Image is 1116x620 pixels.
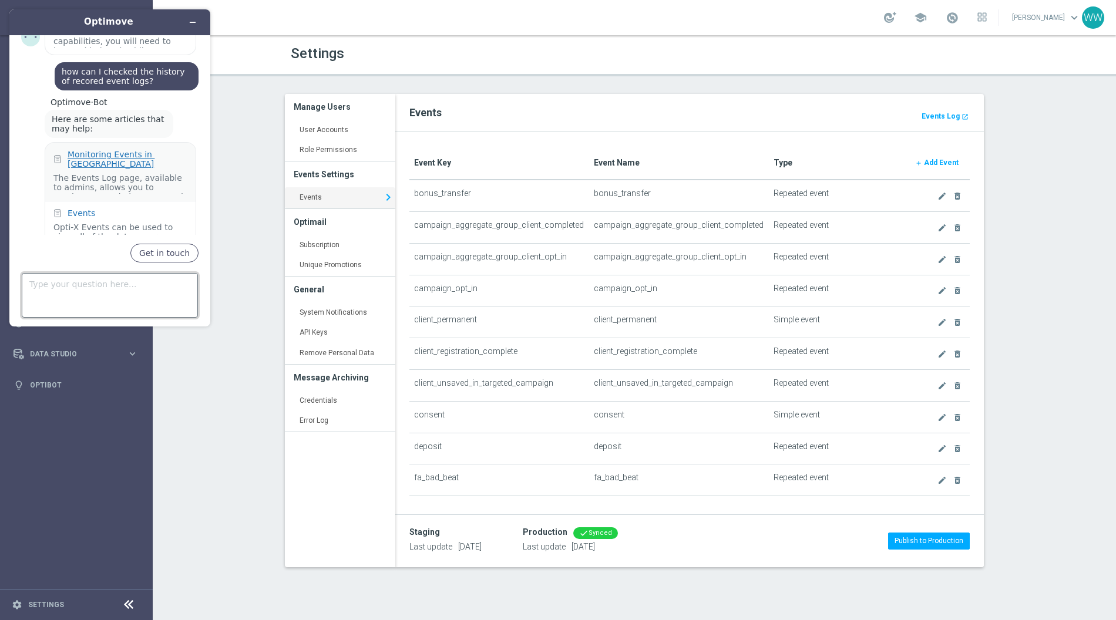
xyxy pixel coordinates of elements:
[30,351,127,358] span: Data Studio
[51,15,167,29] h1: Optimove
[589,243,769,275] td: campaign_aggregate_group_client_opt_in
[937,349,947,359] i: create
[589,275,769,306] td: campaign_opt_in
[285,343,395,364] a: Remove Personal Data
[51,97,90,107] span: Optimove
[285,410,395,432] a: Error Log
[53,27,187,48] div: Please note: To unlock related capabilities, you will need to have added OptiMobile channels to y...
[953,318,962,327] i: delete_forever
[285,322,395,343] a: API Keys
[14,349,127,359] div: Data Studio
[769,243,904,275] td: Repeated event
[14,369,138,400] div: Optibot
[294,209,386,235] h3: Optimail
[294,94,386,120] h3: Manage Users
[409,541,482,552] p: Last update
[285,187,395,208] a: Events
[294,365,386,390] h3: Message Archiving
[953,191,962,201] i: delete_forever
[409,306,589,338] td: client_permanent
[953,255,962,264] i: delete_forever
[294,161,386,187] h3: Events Settings
[937,381,947,390] i: create
[381,188,395,206] i: keyboard_arrow_right
[589,306,769,338] td: client_permanent
[285,255,395,276] a: Unique Promotions
[953,286,962,295] i: delete_forever
[458,542,482,551] span: [DATE]
[13,349,139,359] button: Data Studio keyboard_arrow_right
[962,113,969,120] i: launch
[45,143,196,201] div: Monitoring Events in [GEOGRAPHIC_DATA]The Events Log page, available to admins, allows you to mon...
[769,306,904,338] td: Simple event
[62,67,187,86] span: how can I checked the history of recored event logs?
[937,318,947,327] i: create
[769,212,904,244] td: Repeated event
[953,349,962,359] i: delete_forever
[13,380,139,390] div: lightbulb Optibot
[924,159,959,167] b: Add Event
[589,146,769,180] th: Event Name
[68,208,95,218] div: Events
[937,413,947,422] i: create
[285,235,395,256] a: Subscription
[285,390,395,412] a: Credentials
[183,14,202,31] button: Minimize widget
[409,338,589,370] td: client_registration_complete
[953,413,962,422] i: delete_forever
[409,243,589,275] td: campaign_aggregate_group_client_opt_in
[45,201,196,250] div: EventsOpti-X Events can be used to view all of the data we process on your user base, grouped by ...
[12,599,22,610] i: settings
[409,275,589,306] td: campaign_opt_in
[769,433,904,464] td: Repeated event
[294,277,386,302] h3: General
[769,180,904,211] td: Repeated event
[589,180,769,211] td: bonus_transfer
[589,401,769,433] td: consent
[1082,6,1104,29] div: WW
[53,173,187,194] div: The Events Log page, available to admins, allows you to monitor events being streamed to [GEOGRAP...
[409,527,440,537] div: Staging
[291,45,626,62] h1: Settings
[914,11,927,24] span: school
[127,348,138,359] i: keyboard_arrow_right
[589,529,612,537] span: Synced
[68,150,187,169] div: Monitoring Events in [GEOGRAPHIC_DATA]
[130,244,199,262] button: Get in touch
[953,444,962,453] i: delete_forever
[937,444,947,453] i: create
[572,542,595,551] span: [DATE]
[937,191,947,201] i: create
[285,302,395,324] a: System Notifications
[769,275,904,306] td: Repeated event
[589,464,769,496] td: fa_bad_beat
[579,528,589,538] i: done
[409,146,589,180] th: Event Key
[769,464,904,496] td: Repeated event
[409,369,589,401] td: client_unsaved_in_targeted_campaign
[953,223,962,232] i: delete_forever
[285,120,395,141] a: User Accounts
[30,369,138,400] a: Optibot
[409,106,970,120] h2: Events
[888,533,970,549] button: Publish to Production
[409,433,589,464] td: deposit
[937,286,947,295] i: create
[51,97,199,107] div: ·
[28,601,64,608] a: Settings
[589,338,769,370] td: client_registration_complete
[1068,11,1081,24] span: keyboard_arrow_down
[937,476,947,485] i: create
[1011,9,1082,26] a: [PERSON_NAME]keyboard_arrow_down
[589,212,769,244] td: campaign_aggregate_group_client_completed
[523,527,567,537] div: Production
[953,381,962,390] i: delete_forever
[409,496,589,528] td: fa_multiple_losses
[769,369,904,401] td: Repeated event
[409,464,589,496] td: fa_bad_beat
[53,223,187,243] div: Opti-X Events can be used to view all of the data we process on your user base, grouped by the ty...
[937,223,947,232] i: create
[589,496,769,528] td: fa_multiple_losses
[915,160,922,167] i: add
[922,112,960,120] b: Events Log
